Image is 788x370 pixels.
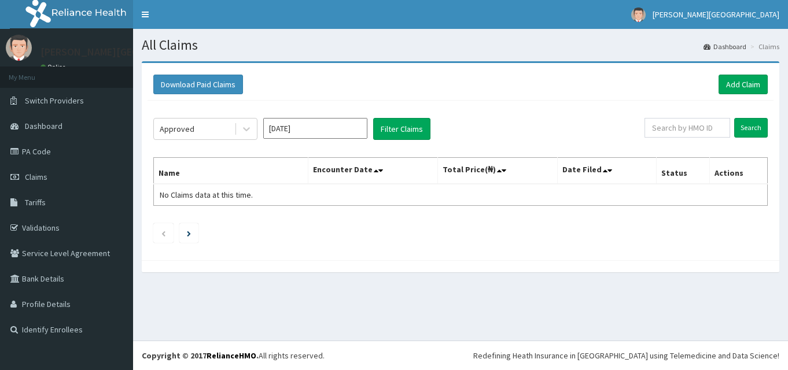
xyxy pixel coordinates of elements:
[25,121,62,131] span: Dashboard
[734,118,768,138] input: Search
[142,350,259,361] strong: Copyright © 2017 .
[154,158,308,184] th: Name
[710,158,768,184] th: Actions
[437,158,557,184] th: Total Price(₦)
[40,47,212,57] p: [PERSON_NAME][GEOGRAPHIC_DATA]
[160,190,253,200] span: No Claims data at this time.
[373,118,430,140] button: Filter Claims
[153,75,243,94] button: Download Paid Claims
[25,95,84,106] span: Switch Providers
[160,123,194,135] div: Approved
[142,38,779,53] h1: All Claims
[25,172,47,182] span: Claims
[653,9,779,20] span: [PERSON_NAME][GEOGRAPHIC_DATA]
[704,42,746,51] a: Dashboard
[748,42,779,51] li: Claims
[308,158,437,184] th: Encounter Date
[133,341,788,370] footer: All rights reserved.
[263,118,367,139] input: Select Month and Year
[25,197,46,208] span: Tariffs
[631,8,646,22] img: User Image
[719,75,768,94] a: Add Claim
[473,350,779,361] div: Redefining Heath Insurance in [GEOGRAPHIC_DATA] using Telemedicine and Data Science!
[656,158,709,184] th: Status
[187,228,191,238] a: Next page
[6,35,32,61] img: User Image
[207,350,256,361] a: RelianceHMO
[161,228,166,238] a: Previous page
[557,158,656,184] th: Date Filed
[40,63,68,71] a: Online
[645,118,730,138] input: Search by HMO ID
